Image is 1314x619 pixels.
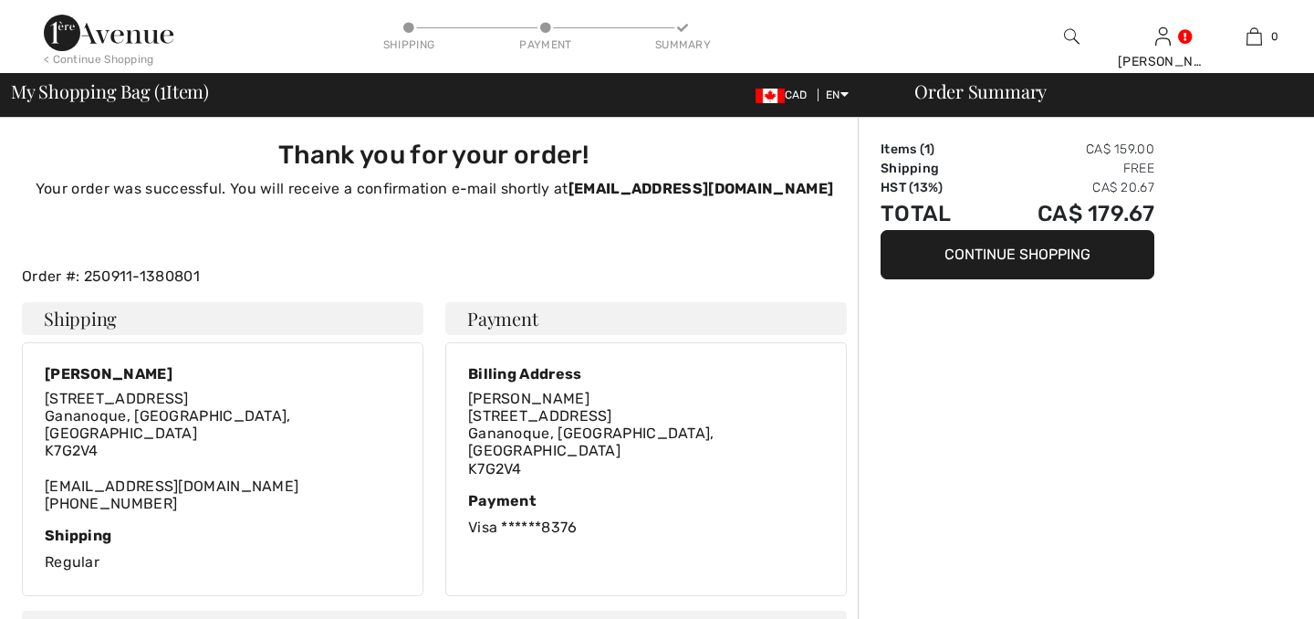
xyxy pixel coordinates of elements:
div: Shipping [381,37,436,53]
div: Order #: 250911-1380801 [11,266,858,288]
div: [PERSON_NAME] [1118,52,1207,71]
div: < Continue Shopping [44,51,154,68]
img: My Info [1155,26,1171,47]
img: My Bag [1246,26,1262,47]
span: 0 [1271,28,1278,45]
span: 1 [160,78,166,101]
div: Shipping [45,527,401,544]
p: Your order was successful. You will receive a confirmation e-mail shortly at [33,178,836,200]
h3: Thank you for your order! [33,140,836,171]
div: [EMAIL_ADDRESS][DOMAIN_NAME] [PHONE_NUMBER] [45,390,401,512]
div: Summary [655,37,710,53]
td: Items ( ) [881,140,984,159]
td: CA$ 159.00 [984,140,1154,159]
td: Total [881,197,984,230]
td: CA$ 179.67 [984,197,1154,230]
span: [PERSON_NAME] [468,390,589,407]
strong: [EMAIL_ADDRESS][DOMAIN_NAME] [568,180,833,197]
h4: Shipping [22,302,423,335]
span: [STREET_ADDRESS] Gananoque, [GEOGRAPHIC_DATA], [GEOGRAPHIC_DATA] K7G2V4 [468,407,714,477]
span: EN [826,89,849,101]
h4: Payment [445,302,847,335]
img: Canadian Dollar [756,89,785,103]
span: My Shopping Bag ( Item) [11,82,209,100]
td: CA$ 20.67 [984,178,1154,197]
td: Shipping [881,159,984,178]
td: Free [984,159,1154,178]
div: Billing Address [468,365,824,383]
span: 1 [924,142,930,157]
button: Continue Shopping [881,230,1154,279]
span: CAD [756,89,815,101]
a: 0 [1209,26,1298,47]
div: Regular [45,527,401,573]
span: [STREET_ADDRESS] Gananoque, [GEOGRAPHIC_DATA], [GEOGRAPHIC_DATA] K7G2V4 [45,390,291,460]
td: HST (13%) [881,178,984,197]
div: Order Summary [892,82,1303,100]
div: Payment [468,492,824,509]
div: Payment [518,37,573,53]
div: [PERSON_NAME] [45,365,401,383]
img: search the website [1064,26,1079,47]
a: Sign In [1155,27,1171,45]
img: 1ère Avenue [44,15,173,51]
